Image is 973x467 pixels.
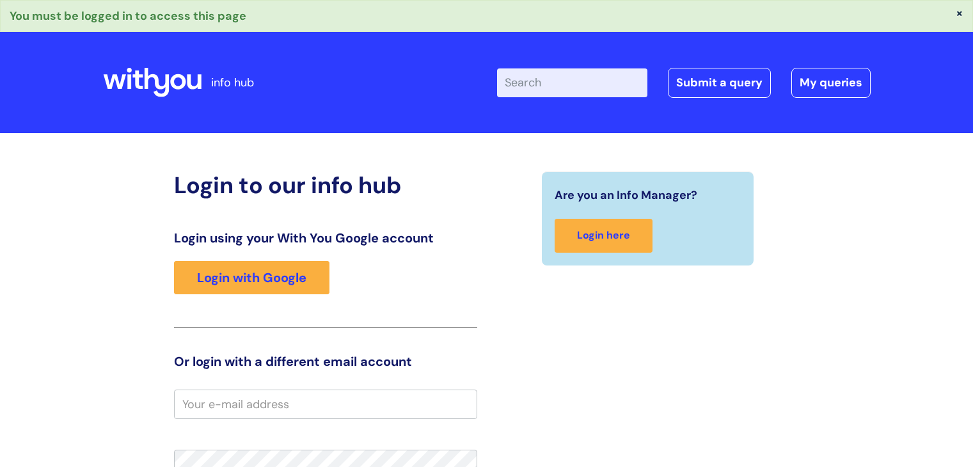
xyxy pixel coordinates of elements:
[174,354,477,369] h3: Or login with a different email account
[211,72,254,93] p: info hub
[174,390,477,419] input: Your e-mail address
[174,171,477,199] h2: Login to our info hub
[555,219,653,253] a: Login here
[174,230,477,246] h3: Login using your With You Google account
[555,185,697,205] span: Are you an Info Manager?
[174,261,329,294] a: Login with Google
[497,68,647,97] input: Search
[956,7,963,19] button: ×
[791,68,871,97] a: My queries
[668,68,771,97] a: Submit a query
